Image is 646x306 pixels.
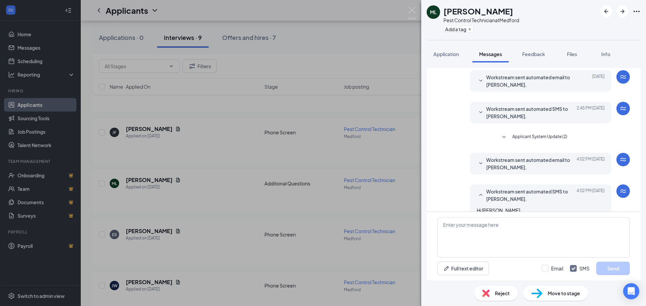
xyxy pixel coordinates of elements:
[477,108,485,117] svg: SmallChevronDown
[477,207,600,265] span: Hi [PERSON_NAME], Great news! You've moved on to the next stage of the application. We have a few...
[500,133,567,141] button: SmallChevronDownApplicant System Update (2)
[600,5,612,17] button: ArrowLeftNew
[619,104,627,113] svg: WorkstreamLogo
[618,7,626,15] svg: ArrowRight
[522,51,545,57] span: Feedback
[443,17,519,24] div: Pest Control Technician at Medford
[616,5,629,17] button: ArrowRight
[443,26,473,33] button: PlusAdd a tag
[577,105,605,120] span: [DATE] 2:45 PM
[477,191,485,199] svg: SmallChevronUp
[633,7,641,15] svg: Ellipses
[477,160,485,168] svg: SmallChevronDown
[592,74,605,88] span: [DATE]
[619,187,627,195] svg: WorkstreamLogo
[443,5,513,17] h1: [PERSON_NAME]
[477,77,485,85] svg: SmallChevronDown
[486,74,574,88] span: Workstream sent automated email to [PERSON_NAME].
[486,188,574,203] span: Workstream sent automated SMS to [PERSON_NAME].
[430,9,437,15] div: ML
[500,133,508,141] svg: SmallChevronDown
[601,51,610,57] span: Info
[619,156,627,164] svg: WorkstreamLogo
[577,188,605,203] span: [DATE] 4:02 PM
[479,51,502,57] span: Messages
[548,290,580,297] span: Move to stage
[623,283,639,299] div: Open Intercom Messenger
[443,265,450,272] svg: Pen
[596,262,630,275] button: Send
[619,73,627,81] svg: WorkstreamLogo
[577,156,605,171] span: [DATE] 4:02 PM
[486,105,574,120] span: Workstream sent automated SMS to [PERSON_NAME].
[512,133,567,141] span: Applicant System Update (2)
[602,7,610,15] svg: ArrowLeftNew
[567,51,577,57] span: Files
[486,156,574,171] span: Workstream sent automated email to [PERSON_NAME].
[433,51,459,57] span: Application
[437,262,489,275] button: Full text editorPen
[495,290,510,297] span: Reject
[468,27,472,31] svg: Plus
